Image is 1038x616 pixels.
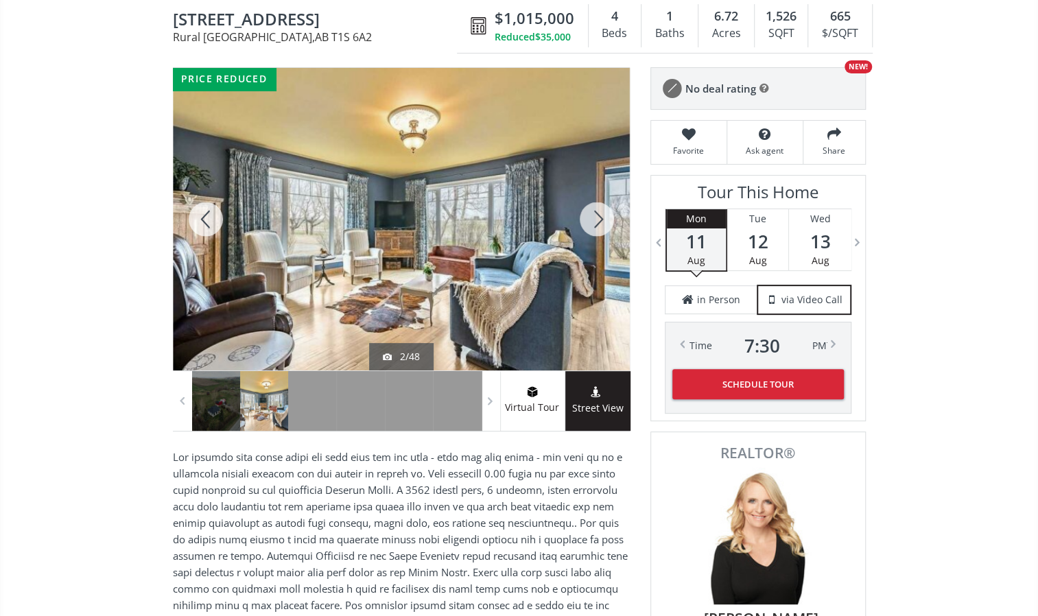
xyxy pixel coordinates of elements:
[812,254,829,267] span: Aug
[173,32,464,43] span: Rural [GEOGRAPHIC_DATA] , AB T1S 6A2
[658,145,720,156] span: Favorite
[500,400,565,416] span: Virtual Tour
[667,232,726,251] span: 11
[744,336,780,355] span: 7 : 30
[727,209,788,228] div: Tue
[173,68,630,370] div: 64144 434 Avenue West Rural Foothills County, AB T1S 6A2 - Photo 2 of 48
[667,209,726,228] div: Mon
[658,75,685,102] img: rating icon
[781,293,842,307] span: via Video Call
[697,293,740,307] span: in Person
[595,23,634,44] div: Beds
[595,8,634,25] div: 4
[749,254,767,267] span: Aug
[383,350,420,364] div: 2/48
[495,30,574,44] div: Reduced
[648,23,691,44] div: Baths
[689,336,827,355] div: Time PM
[689,467,827,604] img: Photo of Tracy Gibbs
[173,10,464,32] span: 64144 434 Avenue West
[687,254,705,267] span: Aug
[565,401,630,416] span: Street View
[845,60,872,73] div: NEW!
[648,8,691,25] div: 1
[762,23,801,44] div: SQFT
[734,145,796,156] span: Ask agent
[666,446,850,460] span: REALTOR®
[173,68,276,91] div: price reduced
[705,23,747,44] div: Acres
[810,145,858,156] span: Share
[766,8,797,25] span: 1,526
[672,369,844,399] button: Schedule Tour
[789,209,851,228] div: Wed
[665,182,851,209] h3: Tour This Home
[495,8,574,29] span: $1,015,000
[526,386,539,397] img: virtual tour icon
[815,8,864,25] div: 665
[727,232,788,251] span: 12
[705,8,747,25] div: 6.72
[500,371,565,431] a: virtual tour iconVirtual Tour
[535,30,571,44] span: $35,000
[815,23,864,44] div: $/SQFT
[789,232,851,251] span: 13
[685,82,756,96] span: No deal rating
